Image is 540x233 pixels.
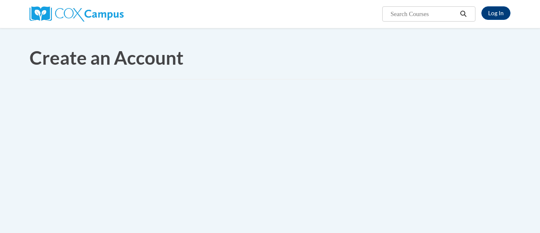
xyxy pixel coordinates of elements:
[457,9,470,19] button: Search
[390,9,457,19] input: Search Courses
[30,10,124,17] a: Cox Campus
[30,6,124,22] img: Cox Campus
[481,6,510,20] a: Log In
[460,11,467,17] i: 
[30,47,184,69] span: Create an Account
